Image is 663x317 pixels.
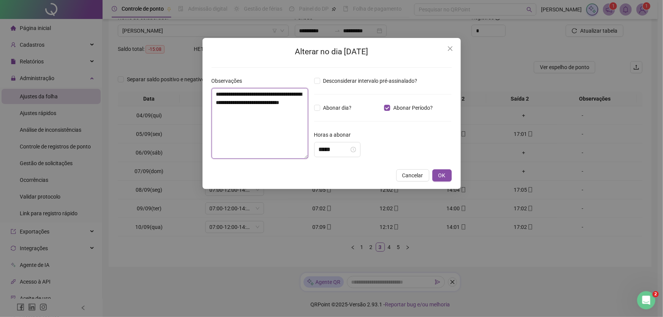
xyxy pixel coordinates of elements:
[637,291,655,309] iframe: Intercom live chat
[402,171,423,180] span: Cancelar
[212,46,452,58] h2: Alterar no dia [DATE]
[396,169,429,181] button: Cancelar
[447,46,453,52] span: close
[390,104,436,112] span: Abonar Período?
[432,169,452,181] button: OK
[320,77,421,85] span: Desconsiderar intervalo pré-assinalado?
[320,104,355,112] span: Abonar dia?
[653,291,659,297] span: 2
[438,171,446,180] span: OK
[314,131,356,139] label: Horas a abonar
[212,77,247,85] label: Observações
[444,43,456,55] button: Close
